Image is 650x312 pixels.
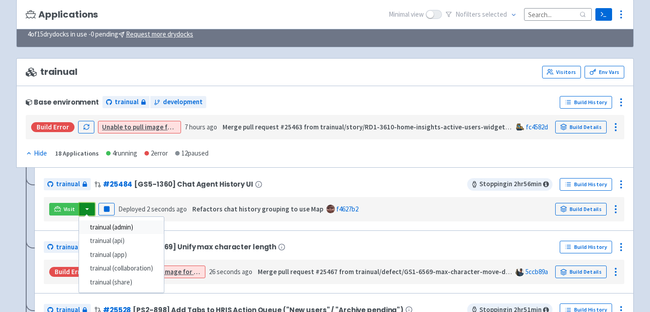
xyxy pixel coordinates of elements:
div: 12 paused [175,148,209,159]
a: Build History [560,178,612,191]
a: 5ccb89a [525,267,548,276]
span: Visit [64,206,75,213]
span: trainual [56,179,80,189]
a: Build History [560,241,612,253]
a: trainual (share) [79,275,164,289]
span: trainual [115,97,139,107]
a: Build Details [555,121,607,133]
button: Pause [98,203,115,216]
span: 4 of 15 drydocks in use - 0 pending [28,29,193,40]
a: f4627b2 [336,205,358,213]
span: [GS5-1360] Chat Agent History UI [134,180,253,188]
strong: Merge pull request #25467 from trainual/defect/GS1-6569-max-character-move-defects [258,267,525,276]
div: 4 running [106,148,137,159]
u: Request more drydocks [126,30,193,38]
span: development [163,97,203,107]
a: Terminal [595,8,612,21]
a: Unable to pull image for app [102,123,186,131]
strong: Merge pull request #25463 from trainual/story/RD1-3610-home-insights-active-users-widget-loading-... [223,123,553,131]
a: fc4582d [526,123,548,131]
time: 26 seconds ago [209,267,252,276]
a: development [150,96,206,108]
span: trainual [56,242,80,252]
a: Build Details [555,266,607,278]
span: No filter s [455,9,507,20]
input: Search... [524,8,592,20]
a: trainual (app) [79,248,164,262]
a: trainual (api) [79,234,164,248]
span: Minimal view [389,9,424,20]
strong: Refactors chat history grouping to use Map [192,205,323,213]
a: Visitors [542,66,581,78]
span: Stopping in 2 hr 56 min [467,178,552,191]
span: [GS1-6469] Unify max character length [134,243,276,251]
a: Env Vars [585,66,624,78]
div: Base environment [26,98,99,106]
div: Build Error [31,122,74,132]
a: trainual [44,241,91,253]
a: #25484 [103,179,132,189]
div: 2 error [144,148,168,159]
span: Deployed [118,205,187,213]
div: Hide [26,148,47,159]
div: 18 Applications [55,148,99,159]
button: Hide [26,148,48,159]
span: selected [482,10,507,18]
a: Build Details [555,203,607,216]
a: trainual [44,178,91,190]
h3: Applications [26,9,98,20]
a: Build History [560,96,612,109]
div: Build Error [49,267,93,277]
a: Visit [49,203,80,216]
a: trainual (collaboration) [79,262,164,275]
time: 7 hours ago [185,123,217,131]
a: trainual [102,96,149,108]
span: trainual [26,67,78,77]
a: trainual (admin) [79,220,164,234]
time: 2 seconds ago [147,205,187,213]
